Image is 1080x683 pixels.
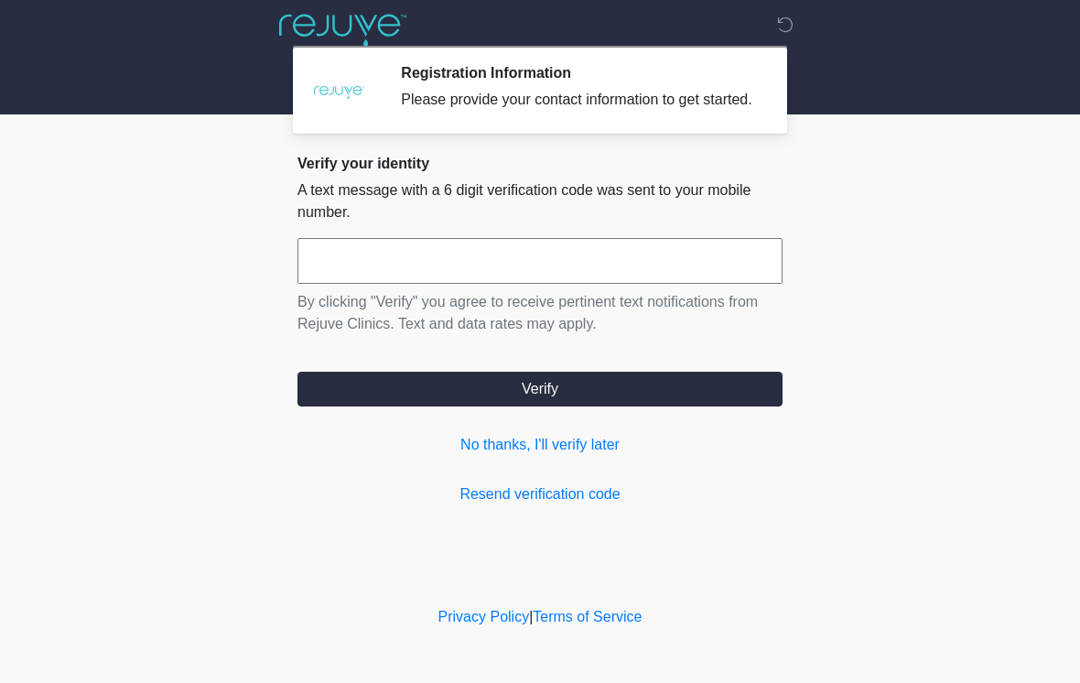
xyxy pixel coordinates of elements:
[311,64,366,119] img: Agent Avatar
[297,179,783,223] p: A text message with a 6 digit verification code was sent to your mobile number.
[401,89,755,111] div: Please provide your contact information to get started.
[438,609,530,624] a: Privacy Policy
[529,609,533,624] a: |
[297,434,783,456] a: No thanks, I'll verify later
[401,64,755,81] h2: Registration Information
[297,155,783,172] h2: Verify your identity
[297,372,783,407] button: Verify
[297,483,783,505] a: Resend verification code
[279,14,406,47] img: Rejuve Clinics Logo
[533,609,642,624] a: Terms of Service
[297,291,783,335] p: By clicking "Verify" you agree to receive pertinent text notifications from Rejuve Clinics. Text ...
